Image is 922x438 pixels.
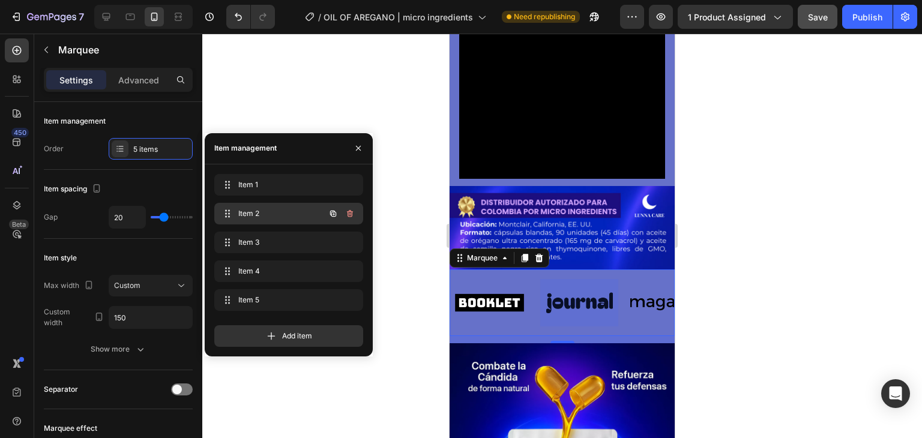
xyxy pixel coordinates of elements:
[11,128,29,137] div: 450
[881,379,910,408] div: Open Intercom Messenger
[238,266,334,277] span: Item 4
[91,343,146,355] div: Show more
[282,331,312,341] span: Add item
[15,219,50,230] div: Marquee
[44,253,77,263] div: Item style
[226,5,275,29] div: Undo/Redo
[44,143,64,154] div: Order
[852,11,882,23] div: Publish
[5,5,89,29] button: 7
[109,275,193,296] button: Custom
[44,307,106,328] div: Custom width
[238,208,306,219] span: Item 2
[324,11,473,23] span: OIL OF AREGANO | micro ingredients
[79,10,84,24] p: 7
[842,5,893,29] button: Publish
[238,237,334,248] span: Item 3
[798,5,837,29] button: Save
[450,34,675,438] iframe: Design area
[58,43,188,57] p: Marquee
[9,220,29,229] div: Beta
[44,116,106,127] div: Item management
[109,206,145,228] input: Auto
[214,143,277,154] div: Item management
[688,11,766,23] span: 1 product assigned
[238,295,334,305] span: Item 5
[44,423,97,434] div: Marquee effect
[133,144,190,155] div: 5 items
[118,74,159,86] p: Advanced
[808,12,828,22] span: Save
[109,307,192,328] input: Auto
[44,278,96,294] div: Max width
[44,212,58,223] div: Gap
[44,384,78,395] div: Separator
[44,338,193,360] button: Show more
[318,11,321,23] span: /
[44,181,104,197] div: Item spacing
[678,5,793,29] button: 1 product assigned
[59,74,93,86] p: Settings
[514,11,575,22] span: Need republishing
[238,179,334,190] span: Item 1
[1,253,79,286] img: Alt image
[114,281,140,290] span: Custom
[181,253,259,286] img: Alt image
